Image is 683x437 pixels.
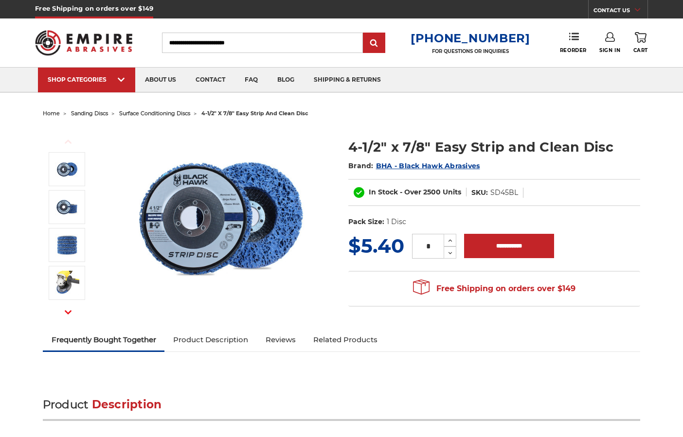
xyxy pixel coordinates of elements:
img: 4-1/2" x 7/8" Easy Strip and Clean Disc [55,234,79,257]
a: shipping & returns [304,68,391,92]
span: Free Shipping on orders over $149 [413,279,575,298]
img: 4-1/2" x 7/8" Easy Strip and Clean Disc [55,271,79,295]
button: Next [56,302,80,323]
dd: SD45BL [490,188,518,198]
a: BHA - Black Hawk Abrasives [376,161,480,170]
input: Submit [364,34,384,53]
button: Previous [56,131,80,152]
a: Frequently Bought Together [43,329,165,350]
span: - Over [400,188,421,196]
span: $5.40 [348,234,404,258]
span: Sign In [599,47,620,53]
a: [PHONE_NUMBER] [411,31,530,45]
dt: Pack Size: [348,217,384,227]
a: Reorder [560,32,587,53]
a: about us [135,68,186,92]
span: Reorder [560,47,587,53]
h1: 4-1/2" x 7/8" Easy Strip and Clean Disc [348,138,640,157]
a: Product Description [164,329,257,350]
span: In Stock [369,188,398,196]
span: Cart [633,47,648,53]
a: surface conditioning discs [119,110,190,117]
dt: SKU: [471,188,488,198]
a: faq [235,68,268,92]
a: CONTACT US [593,5,647,18]
div: SHOP CATEGORIES [48,76,126,83]
a: sanding discs [71,110,108,117]
img: 4-1/2" x 7/8" Easy Strip and Clean Disc [124,127,318,309]
a: home [43,110,60,117]
img: 4-1/2" x 7/8" Easy Strip and Clean Disc [55,158,79,181]
span: Units [443,188,461,196]
a: blog [268,68,304,92]
span: 4-1/2" x 7/8" easy strip and clean disc [201,110,308,117]
a: Cart [633,32,648,53]
dd: 1 Disc [387,217,406,227]
img: Empire Abrasives [35,24,132,62]
img: 4-1/2" x 7/8" Easy Strip and Clean Disc [55,196,79,219]
span: Product [43,398,89,411]
a: contact [186,68,235,92]
p: FOR QUESTIONS OR INQUIRIES [411,48,530,54]
span: 2500 [423,188,441,196]
a: Related Products [305,329,386,350]
span: Description [92,398,162,411]
a: Reviews [257,329,305,350]
span: Brand: [348,161,374,170]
